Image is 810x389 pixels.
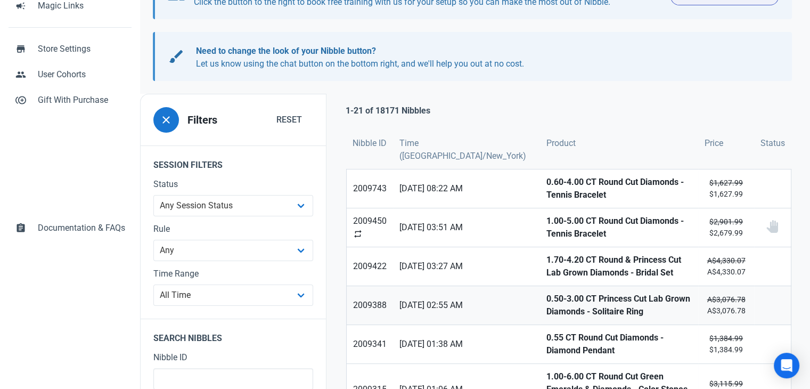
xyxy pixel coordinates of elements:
[774,353,799,378] div: Open Intercom Messenger
[399,299,534,312] span: [DATE] 02:55 AM
[709,217,743,226] s: $2,901.99
[153,107,179,133] button: close
[38,222,125,234] span: Documentation & FAQs
[399,137,534,163] span: Time ([GEOGRAPHIC_DATA]/New_York)
[187,114,217,126] h3: Filters
[141,319,326,351] legend: Search Nibbles
[38,43,125,55] span: Store Settings
[546,176,692,201] strong: 0.60-4.00 CT Round Cut Diamonds - Tennis Bracelet
[546,254,692,279] strong: 1.70-4.20 CT Round & Princess Cut Lab Grown Diamonds - Bridal Set
[9,36,132,62] a: storeStore Settings
[265,109,313,131] button: Reset
[9,62,132,87] a: peopleUser Cohorts
[346,104,430,117] p: 1-21 of 18171 Nibbles
[393,325,540,363] a: [DATE] 01:38 AM
[540,247,698,286] a: 1.70-4.20 CT Round & Princess Cut Lab Grown Diamonds - Bridal Set
[540,208,698,247] a: 1.00-5.00 CT Round Cut Diamonds - Tennis Bracelet
[38,68,125,81] span: User Cohorts
[276,114,302,126] span: Reset
[399,182,534,195] span: [DATE] 08:22 AM
[698,169,754,208] a: $1,627.99$1,627.99
[705,294,748,317] small: A$3,076.78
[698,325,754,363] a: $1,384.99$1,384.99
[709,334,743,343] s: $1,384.99
[705,216,748,239] small: $2,679.99
[393,169,540,208] a: [DATE] 08:22 AM
[160,114,173,126] span: close
[153,351,313,364] label: Nibble ID
[353,229,363,239] span: repeat
[9,87,132,113] a: control_point_duplicateGift With Purchase
[546,137,576,150] span: Product
[707,295,745,304] s: A$3,076.78
[347,208,393,247] a: 2009450repeat
[196,46,376,56] b: Need to change the look of your Nibble button?
[153,178,313,191] label: Status
[393,247,540,286] a: [DATE] 03:27 AM
[196,45,768,70] p: Let us know using the chat button on the bottom right, and we'll help you out at no cost.
[393,286,540,325] a: [DATE] 02:55 AM
[698,247,754,286] a: A$4,330.07A$4,330.07
[705,333,748,355] small: $1,384.99
[347,247,393,286] a: 2009422
[347,325,393,363] a: 2009341
[393,208,540,247] a: [DATE] 03:51 AM
[9,215,132,241] a: assignmentDocumentation & FAQs
[705,137,723,150] span: Price
[353,137,387,150] span: Nibble ID
[153,223,313,236] label: Rule
[546,331,692,357] strong: 0.55 CT Round Cut Diamonds - Diamond Pendant
[766,220,779,233] img: status_user_offer_unavailable.svg
[399,260,534,273] span: [DATE] 03:27 AM
[347,169,393,208] a: 2009743
[698,286,754,325] a: A$3,076.78A$3,076.78
[38,94,125,107] span: Gift With Purchase
[546,215,692,240] strong: 1.00-5.00 CT Round Cut Diamonds - Tennis Bracelet
[709,379,743,388] s: $3,115.99
[15,222,26,232] span: assignment
[15,43,26,53] span: store
[141,145,326,178] legend: Session Filters
[540,169,698,208] a: 0.60-4.00 CT Round Cut Diamonds - Tennis Bracelet
[399,221,534,234] span: [DATE] 03:51 AM
[347,286,393,325] a: 2009388
[705,255,748,278] small: A$4,330.07
[760,137,785,150] span: Status
[540,325,698,363] a: 0.55 CT Round Cut Diamonds - Diamond Pendant
[15,68,26,79] span: people
[15,94,26,104] span: control_point_duplicate
[168,48,185,65] span: brush
[705,177,748,200] small: $1,627.99
[540,286,698,325] a: 0.50-3.00 CT Princess Cut Lab Grown Diamonds - Solitaire Ring
[546,293,692,318] strong: 0.50-3.00 CT Princess Cut Lab Grown Diamonds - Solitaire Ring
[399,338,534,351] span: [DATE] 01:38 AM
[707,256,745,265] s: A$4,330.07
[698,208,754,247] a: $2,901.99$2,679.99
[709,179,743,187] s: $1,627.99
[153,268,313,280] label: Time Range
